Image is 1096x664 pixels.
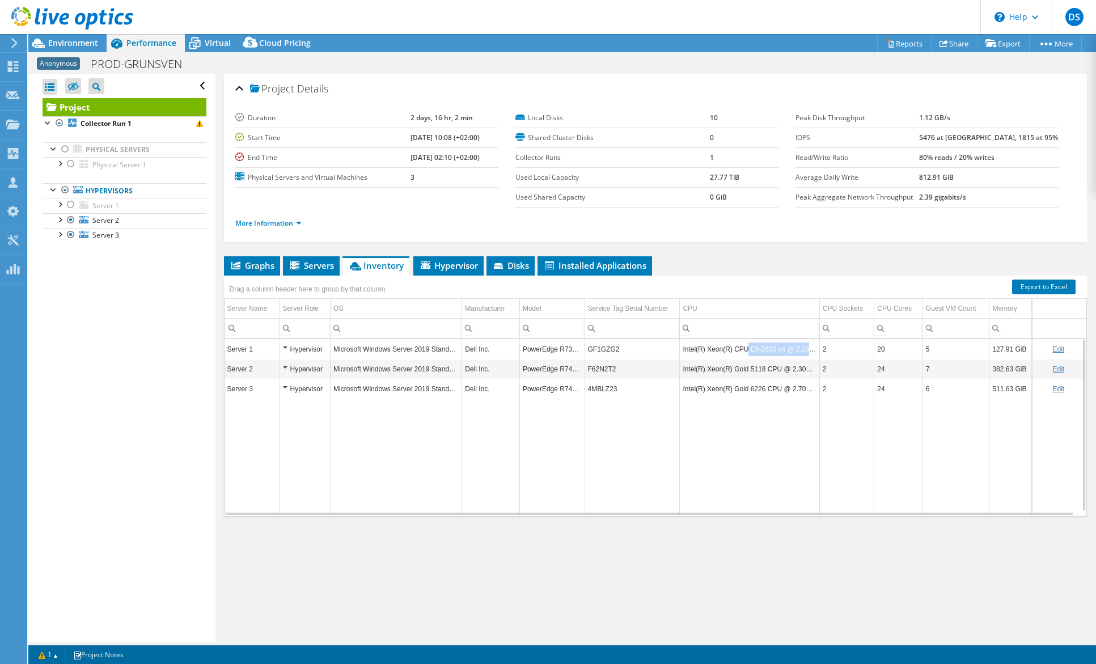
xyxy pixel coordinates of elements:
[43,116,206,131] a: Collector Run 1
[280,299,330,319] td: Server Role Column
[922,318,989,338] td: Column Guest VM Count, Filter cell
[519,299,585,319] td: Model Column
[333,302,343,315] div: OS
[411,113,473,122] b: 2 days, 16 hr, 2 min
[280,339,330,359] td: Column Server Role, Value Hypervisor
[81,119,132,128] b: Collector Run 1
[919,133,1058,142] b: 5476 at [GEOGRAPHIC_DATA], 1815 at 95%
[43,142,206,157] a: Physical Servers
[43,98,206,116] a: Project
[1052,345,1064,353] a: Edit
[922,299,989,319] td: Guest VM Count Column
[922,379,989,399] td: Column Guest VM Count, Value 6
[492,260,529,271] span: Disks
[680,318,819,338] td: Column CPU, Filter cell
[225,339,280,359] td: Column Server Name, Value Server 1
[989,339,1031,359] td: Column Memory, Value 127.91 GiB
[992,302,1017,315] div: Memory
[48,37,98,48] span: Environment
[86,58,200,70] h1: PROD-GRUNSVEN
[989,318,1031,338] td: Column Memory, Filter cell
[515,152,710,163] label: Collector Runs
[795,132,919,143] label: IOPS
[819,318,874,338] td: Column CPU Sockets, Filter cell
[1052,365,1064,373] a: Edit
[922,339,989,359] td: Column Guest VM Count, Value 5
[283,362,327,376] div: Hypervisor
[919,172,954,182] b: 812.91 GiB
[874,339,922,359] td: Column CPU Cores, Value 20
[411,172,414,182] b: 3
[519,339,585,359] td: Column Model, Value PowerEdge R730xd
[1052,385,1064,393] a: Edit
[225,359,280,379] td: Column Server Name, Value Server 2
[877,35,932,52] a: Reports
[680,299,819,319] td: CPU Column
[224,276,1087,517] div: Data grid
[795,152,919,163] label: Read/Write Ratio
[919,153,995,162] b: 80% reads / 20% writes
[819,379,874,399] td: Column CPU Sockets, Value 2
[331,379,462,399] td: Column OS, Value Microsoft Windows Server 2019 Standard
[795,112,919,124] label: Peak Disk Throughput
[280,318,330,338] td: Column Server Role, Filter cell
[710,153,714,162] b: 1
[515,192,710,203] label: Used Shared Capacity
[235,172,411,183] label: Physical Servers and Virtual Machines
[43,198,206,213] a: Server 1
[43,228,206,243] a: Server 3
[462,299,520,319] td: Manufacturer Column
[543,260,646,271] span: Installed Applications
[462,318,520,338] td: Column Manufacturer, Filter cell
[280,359,330,379] td: Column Server Role, Value Hypervisor
[710,113,718,122] b: 10
[92,230,119,240] span: Server 3
[331,359,462,379] td: Column OS, Value Microsoft Windows Server 2019 Standard
[874,379,922,399] td: Column CPU Cores, Value 24
[585,359,680,379] td: Column Service Tag Serial Number, Value F62N2T2
[989,359,1031,379] td: Column Memory, Value 382.63 GiB
[331,318,462,338] td: Column OS, Filter cell
[926,302,976,315] div: Guest VM Count
[710,172,739,182] b: 27.77 TiB
[92,160,146,170] span: Physical Server 1
[585,318,680,338] td: Column Service Tag Serial Number, Filter cell
[680,379,819,399] td: Column CPU, Value Intel(R) Xeon(R) Gold 6226 CPU @ 2.70GHz
[588,302,669,315] div: Service Tag Serial Number
[919,113,950,122] b: 1.12 GB/s
[874,359,922,379] td: Column CPU Cores, Value 24
[227,302,268,315] div: Server Name
[462,379,520,399] td: Column Manufacturer, Value Dell Inc.
[462,339,520,359] td: Column Manufacturer, Value Dell Inc.
[1012,280,1076,294] a: Export to Excel
[43,213,206,228] a: Server 2
[989,379,1031,399] td: Column Memory, Value 511.63 GiB
[43,157,206,172] a: Physical Server 1
[515,172,710,183] label: Used Local Capacity
[515,112,710,124] label: Local Disks
[919,192,966,202] b: 2.39 gigabits/s
[877,302,912,315] div: CPU Cores
[235,132,411,143] label: Start Time
[259,37,311,48] span: Cloud Pricing
[519,379,585,399] td: Column Model, Value PowerEdge R740xd
[205,37,231,48] span: Virtual
[280,379,330,399] td: Column Server Role, Value Hypervisor
[235,152,411,163] label: End Time
[225,379,280,399] td: Column Server Name, Value Server 3
[995,12,1005,22] svg: \n
[250,83,294,95] span: Project
[235,218,302,228] a: More Information
[989,299,1031,319] td: Memory Column
[819,339,874,359] td: Column CPU Sockets, Value 2
[331,339,462,359] td: Column OS, Value Microsoft Windows Server 2019 Standard
[92,215,119,225] span: Server 2
[795,192,919,203] label: Peak Aggregate Network Throughput
[922,359,989,379] td: Column Guest VM Count, Value 7
[874,318,922,338] td: Column CPU Cores, Filter cell
[225,299,280,319] td: Server Name Column
[43,183,206,198] a: Hypervisors
[283,302,319,315] div: Server Role
[419,260,478,271] span: Hypervisor
[585,339,680,359] td: Column Service Tag Serial Number, Value GF1GZG2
